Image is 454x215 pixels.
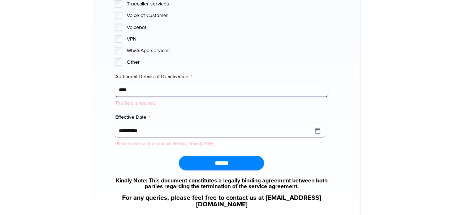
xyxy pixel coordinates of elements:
a: For any queries, please feel free to contact us at [EMAIL_ADDRESS][DOMAIN_NAME] [115,195,328,208]
label: WhatsApp services [126,47,328,54]
div: Please select a date at least 30 days from [DATE]. [115,140,328,147]
div: This field is required. [115,100,328,107]
label: Truecaller services [126,0,328,8]
label: Voicebot [126,24,328,31]
label: Additional Details of Deactivation [115,73,328,80]
label: Voice of Customer [126,12,328,19]
label: Other [126,59,328,66]
label: VPN [126,35,328,43]
label: Effective Date [115,114,328,121]
a: Kindly Note: This document constitutes a legally binding agreement between both parties regarding... [115,178,328,189]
